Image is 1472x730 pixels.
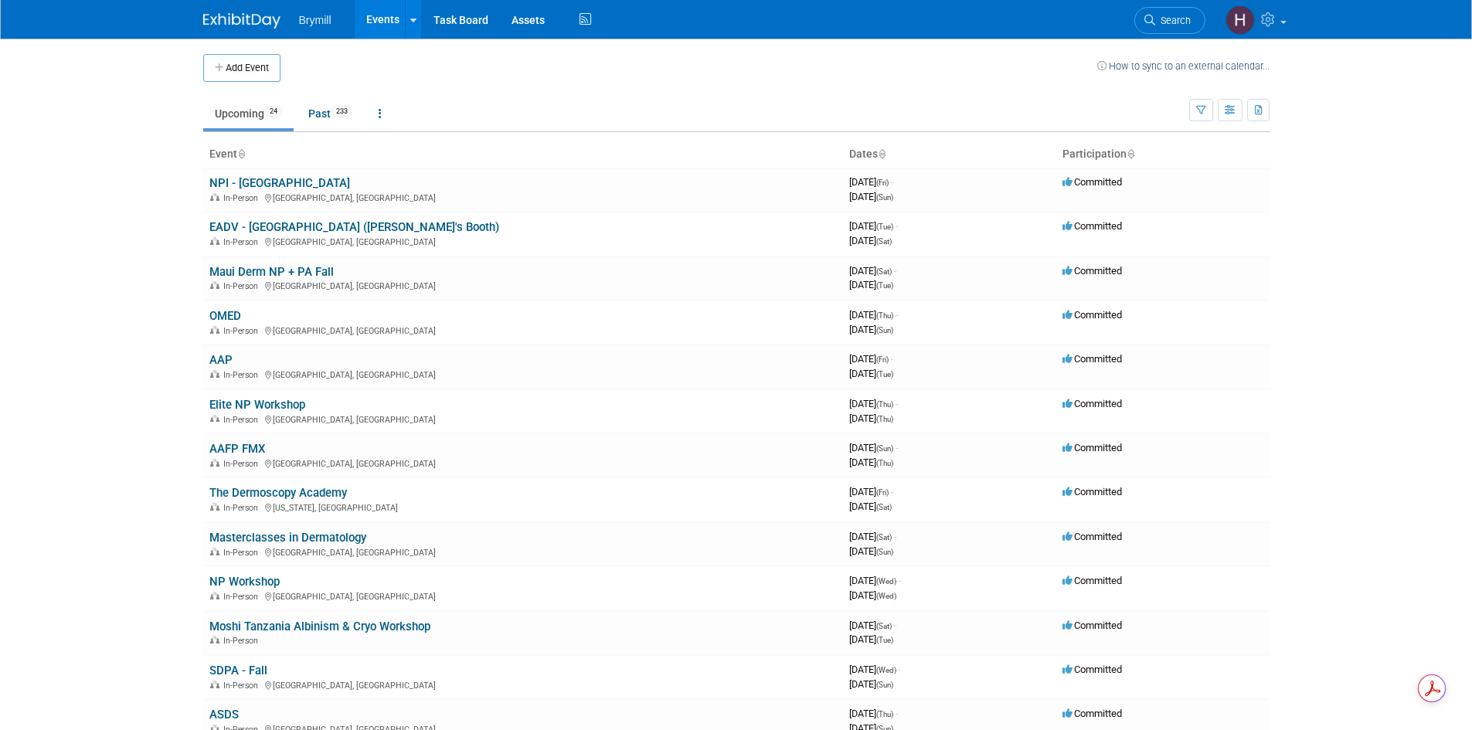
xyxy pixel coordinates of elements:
[209,368,837,380] div: [GEOGRAPHIC_DATA], [GEOGRAPHIC_DATA]
[876,267,892,276] span: (Sat)
[896,442,898,453] span: -
[849,265,896,277] span: [DATE]
[876,533,892,542] span: (Sat)
[209,457,837,469] div: [GEOGRAPHIC_DATA], [GEOGRAPHIC_DATA]
[209,191,837,203] div: [GEOGRAPHIC_DATA], [GEOGRAPHIC_DATA]
[209,442,265,456] a: AAFP FMX
[210,193,219,201] img: In-Person Event
[209,678,837,691] div: [GEOGRAPHIC_DATA], [GEOGRAPHIC_DATA]
[1062,265,1122,277] span: Committed
[876,636,893,644] span: (Tue)
[876,415,893,423] span: (Thu)
[849,220,898,232] span: [DATE]
[896,220,898,232] span: -
[896,398,898,409] span: -
[849,678,893,690] span: [DATE]
[1056,141,1270,168] th: Participation
[223,681,263,691] span: In-Person
[1062,220,1122,232] span: Committed
[1062,664,1122,675] span: Committed
[223,237,263,247] span: In-Person
[891,176,893,188] span: -
[299,14,331,26] span: Brymill
[849,589,896,601] span: [DATE]
[209,176,350,190] a: NPI - [GEOGRAPHIC_DATA]
[876,622,892,630] span: (Sat)
[876,370,893,379] span: (Tue)
[876,459,893,467] span: (Thu)
[223,193,263,203] span: In-Person
[896,708,898,719] span: -
[1097,60,1270,72] a: How to sync to an external calendar...
[1062,708,1122,719] span: Committed
[297,99,364,128] a: Past233
[876,503,892,511] span: (Sat)
[223,503,263,513] span: In-Person
[876,222,893,231] span: (Tue)
[210,459,219,467] img: In-Person Event
[849,353,893,365] span: [DATE]
[1127,148,1134,160] a: Sort by Participation Type
[209,664,267,677] a: SDPA - Fall
[223,548,263,558] span: In-Person
[209,589,837,602] div: [GEOGRAPHIC_DATA], [GEOGRAPHIC_DATA]
[1062,442,1122,453] span: Committed
[876,666,896,674] span: (Wed)
[1062,398,1122,409] span: Committed
[223,636,263,646] span: In-Person
[209,620,430,633] a: Moshi Tanzania Albinism & Cryo Workshop
[1062,620,1122,631] span: Committed
[876,311,893,320] span: (Thu)
[849,413,893,424] span: [DATE]
[209,235,837,247] div: [GEOGRAPHIC_DATA], [GEOGRAPHIC_DATA]
[210,370,219,378] img: In-Person Event
[209,279,837,291] div: [GEOGRAPHIC_DATA], [GEOGRAPHIC_DATA]
[899,575,901,586] span: -
[876,577,896,586] span: (Wed)
[849,176,893,188] span: [DATE]
[849,633,893,645] span: [DATE]
[876,548,893,556] span: (Sun)
[331,106,352,117] span: 233
[209,220,499,234] a: EADV - [GEOGRAPHIC_DATA] ([PERSON_NAME]'s Booth)
[876,326,893,334] span: (Sun)
[876,193,893,202] span: (Sun)
[1062,353,1122,365] span: Committed
[849,664,901,675] span: [DATE]
[1062,531,1122,542] span: Committed
[891,353,893,365] span: -
[209,545,837,558] div: [GEOGRAPHIC_DATA], [GEOGRAPHIC_DATA]
[1062,575,1122,586] span: Committed
[223,415,263,425] span: In-Person
[876,355,889,364] span: (Fri)
[203,13,280,29] img: ExhibitDay
[876,400,893,409] span: (Thu)
[209,413,837,425] div: [GEOGRAPHIC_DATA], [GEOGRAPHIC_DATA]
[899,664,901,675] span: -
[209,398,305,412] a: Elite NP Workshop
[849,620,896,631] span: [DATE]
[223,592,263,602] span: In-Person
[876,592,896,600] span: (Wed)
[894,620,896,631] span: -
[210,326,219,334] img: In-Person Event
[894,531,896,542] span: -
[203,54,280,82] button: Add Event
[223,326,263,336] span: In-Person
[1226,5,1255,35] img: Hobey Bryne
[210,636,219,643] img: In-Person Event
[1155,15,1191,26] span: Search
[203,141,843,168] th: Event
[209,575,280,589] a: NP Workshop
[209,324,837,336] div: [GEOGRAPHIC_DATA], [GEOGRAPHIC_DATA]
[849,368,893,379] span: [DATE]
[209,309,241,323] a: OMED
[209,486,347,500] a: The Dermoscopy Academy
[209,265,334,279] a: Maui Derm NP + PA Fall
[210,237,219,245] img: In-Person Event
[878,148,886,160] a: Sort by Start Date
[876,444,893,453] span: (Sun)
[223,459,263,469] span: In-Person
[894,265,896,277] span: -
[1062,176,1122,188] span: Committed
